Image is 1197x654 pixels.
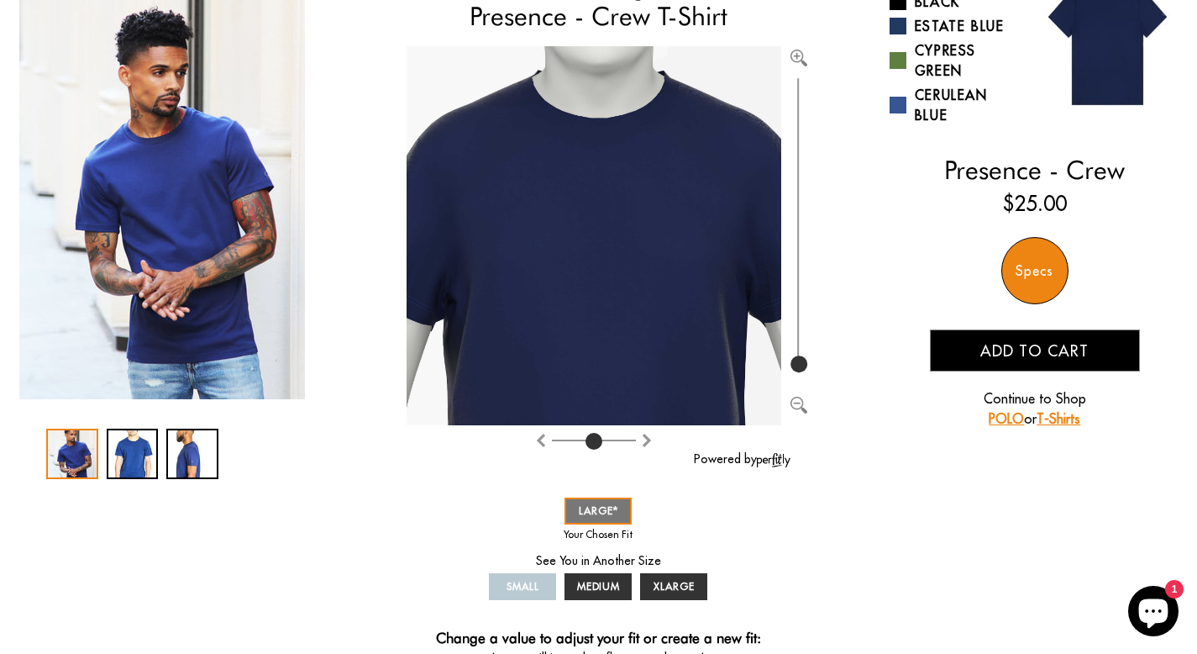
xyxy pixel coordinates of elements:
a: MEDIUM [564,573,632,600]
img: perfitly-logo_73ae6c82-e2e3-4a36-81b1-9e913f6ac5a1.png [757,453,790,467]
h4: Change a value to adjust your fit or create a new fit: [436,630,761,650]
a: XLARGE [640,573,707,600]
a: Estate Blue [890,16,1022,36]
span: MEDIUM [577,580,621,593]
img: Zoom in [790,50,807,66]
button: Add to cart [930,330,1140,372]
p: Continue to Shop or [930,388,1140,429]
span: XLARGE [654,580,695,593]
a: LARGE [564,498,632,525]
a: Cerulean Blue [890,85,1022,125]
span: SMALL [507,580,539,593]
a: SMALL [489,573,556,600]
img: Rotate clockwise [534,434,548,447]
div: Specs [1001,237,1068,304]
img: Zoom out [790,397,807,414]
button: Rotate clockwise [534,430,548,450]
button: Zoom out [790,393,807,410]
button: Zoom in [790,46,807,63]
span: LARGE [579,504,619,517]
h2: Presence - Crew [890,155,1180,185]
img: Rotate counter clockwise [640,434,654,447]
div: 3 / 3 [166,429,218,479]
a: POLO [989,410,1024,427]
a: T-Shirts [1037,410,1080,427]
button: Rotate counter clockwise [640,430,654,450]
a: Cypress Green [890,40,1022,81]
a: Powered by [694,451,790,467]
span: Add to cart [980,341,1089,361]
div: 1 / 3 [46,429,98,479]
div: 2 / 3 [107,429,159,479]
inbox-online-store-chat: Shopify online store chat [1123,586,1184,641]
ins: $25.00 [1003,188,1067,219]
